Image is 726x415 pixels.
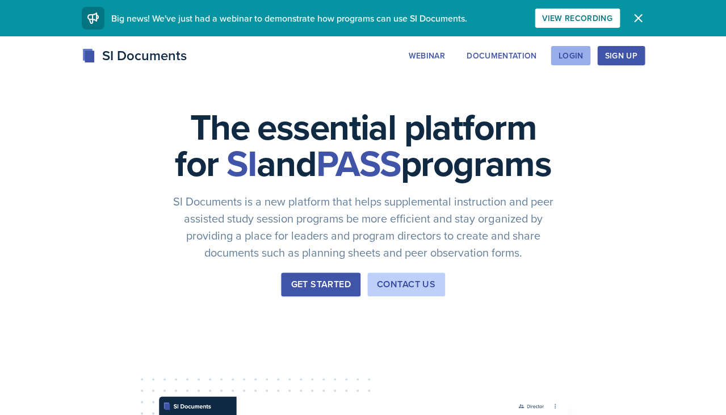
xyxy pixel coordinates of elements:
span: Big news! We've just had a webinar to demonstrate how programs can use SI Documents. [111,12,467,24]
button: Documentation [459,46,544,65]
button: Contact Us [367,273,445,296]
div: SI Documents [82,45,187,66]
div: Contact Us [377,278,435,291]
div: Webinar [408,51,444,60]
div: Login [558,51,583,60]
div: Get Started [291,278,350,291]
button: Get Started [281,273,360,296]
button: Sign Up [597,46,644,65]
button: View Recording [535,9,620,28]
button: Login [551,46,590,65]
div: View Recording [542,14,612,23]
button: Webinar [401,46,452,65]
div: Documentation [467,51,537,60]
div: Sign Up [605,51,637,60]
